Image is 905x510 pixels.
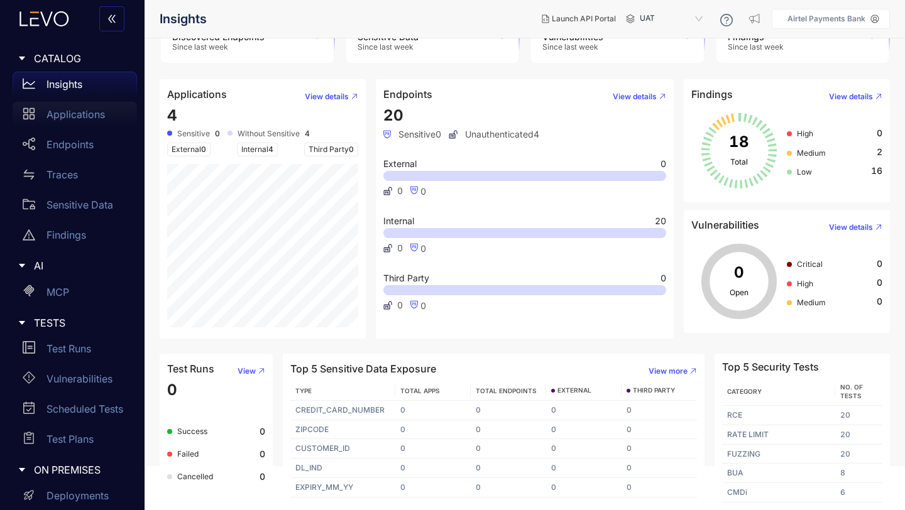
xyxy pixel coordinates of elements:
[290,458,395,478] td: DL_IND
[877,296,882,307] span: 0
[295,87,358,107] button: View details
[691,219,759,231] h4: Vulnerabilities
[557,387,591,394] span: EXTERNAL
[167,143,211,156] span: External
[787,14,865,23] p: Airtel Payments Bank
[177,472,213,481] span: Cancelled
[238,129,300,138] span: Without Sensitive
[8,310,137,336] div: TESTS
[18,465,26,474] span: caret-right
[34,317,127,328] span: TESTS
[640,9,705,29] span: UAT
[47,343,91,354] p: Test Runs
[797,129,813,138] span: High
[471,458,546,478] td: 0
[290,439,395,458] td: CUSTOMER_ID
[622,420,697,440] td: 0
[397,186,403,196] span: 0
[201,144,206,154] span: 0
[840,383,863,399] span: No. of Tests
[420,300,426,311] span: 0
[167,381,177,399] span: 0
[542,43,603,52] span: Since last week
[304,143,358,156] span: Third Party
[13,336,137,366] a: Test Runs
[546,439,622,458] td: 0
[797,148,826,158] span: Medium
[639,361,697,381] button: View more
[835,406,882,425] td: 20
[835,425,882,445] td: 20
[383,106,403,124] span: 20
[215,129,220,138] b: 0
[613,92,657,101] span: View details
[47,286,69,298] p: MCP
[167,89,227,100] h4: Applications
[622,478,697,497] td: 0
[797,279,813,288] span: High
[228,361,265,381] button: View
[856,23,877,42] h2: 18
[160,12,207,26] span: Insights
[400,387,440,394] span: TOTAL APPS
[18,261,26,270] span: caret-right
[546,478,622,497] td: 0
[420,186,426,197] span: 0
[383,217,414,225] span: Internal
[238,367,256,376] span: View
[471,439,546,458] td: 0
[268,144,273,154] span: 4
[835,483,882,502] td: 6
[819,217,882,237] button: View details
[420,243,426,254] span: 0
[13,279,137,310] a: MCP
[383,274,429,283] span: Third Party
[622,458,697,478] td: 0
[722,464,835,483] td: BUA
[383,160,417,168] span: External
[546,458,622,478] td: 0
[47,373,112,384] p: Vulnerabilities
[13,366,137,396] a: Vulnerabilities
[532,9,626,29] button: Launch API Portal
[177,129,210,138] span: Sensitive
[722,425,835,445] td: RATE LIMIT
[476,387,537,394] span: TOTAL ENDPOINTS
[237,143,278,156] span: Internal
[871,166,882,176] span: 16
[395,420,471,440] td: 0
[829,223,873,232] span: View details
[471,401,546,420] td: 0
[13,192,137,222] a: Sensitive Data
[655,217,666,225] span: 20
[18,54,26,63] span: caret-right
[47,199,113,210] p: Sensitive Data
[290,401,395,420] td: CREDIT_CARD_NUMBER
[47,433,94,445] p: Test Plans
[797,259,823,269] span: Critical
[835,445,882,464] td: 20
[349,144,354,154] span: 0
[8,252,137,279] div: AI
[819,87,882,107] button: View details
[34,260,127,271] span: AI
[23,168,35,181] span: swap
[649,367,688,376] span: View more
[260,426,265,437] b: 0
[167,106,177,124] span: 4
[552,14,616,23] span: Launch API Portal
[8,457,137,483] div: ON PREMISES
[661,160,666,168] span: 0
[797,167,812,176] span: Low
[305,92,349,101] span: View details
[290,363,436,374] h4: Top 5 Sensitive Data Exposure
[358,43,419,52] span: Since last week
[290,478,395,497] td: EXPIRY_MM_YY
[301,23,322,42] h2: 20
[177,449,199,458] span: Failed
[34,53,127,64] span: CATALOG
[34,464,127,475] span: ON PREMISES
[877,128,882,138] span: 0
[47,490,109,501] p: Deployments
[23,229,35,241] span: warning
